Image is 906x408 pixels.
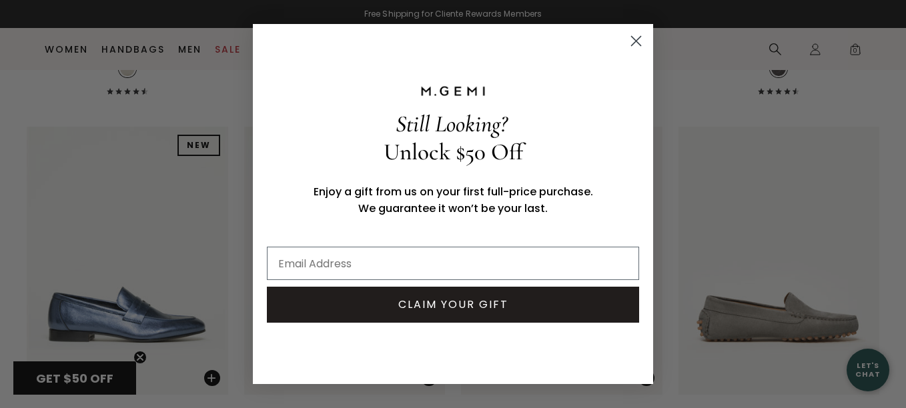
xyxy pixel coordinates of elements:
[420,85,486,97] img: M.GEMI
[624,29,648,53] button: Close dialog
[384,138,523,166] span: Unlock $50 Off
[314,184,593,216] span: Enjoy a gift from us on your first full-price purchase. We guarantee it won’t be your last.
[267,247,639,280] input: Email Address
[396,110,507,138] span: Still Looking?
[267,287,639,323] button: CLAIM YOUR GIFT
